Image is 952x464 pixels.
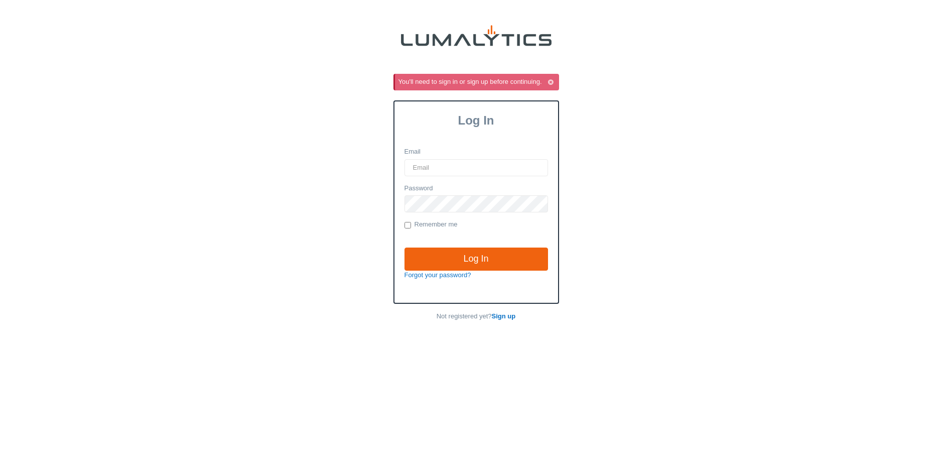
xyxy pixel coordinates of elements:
input: Log In [404,248,548,271]
a: Sign up [492,312,516,320]
input: Remember me [404,222,411,228]
label: Password [404,184,433,193]
label: Email [404,147,421,157]
a: Forgot your password? [404,271,471,279]
h3: Log In [394,113,558,128]
label: Remember me [404,220,458,230]
img: lumalytics-black-e9b537c871f77d9ce8d3a6940f85695cd68c596e3f819dc492052d1098752254.png [401,25,552,46]
input: Email [404,159,548,176]
div: You'll need to sign in or sign up before continuing. [398,77,557,87]
p: Not registered yet? [393,312,559,321]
